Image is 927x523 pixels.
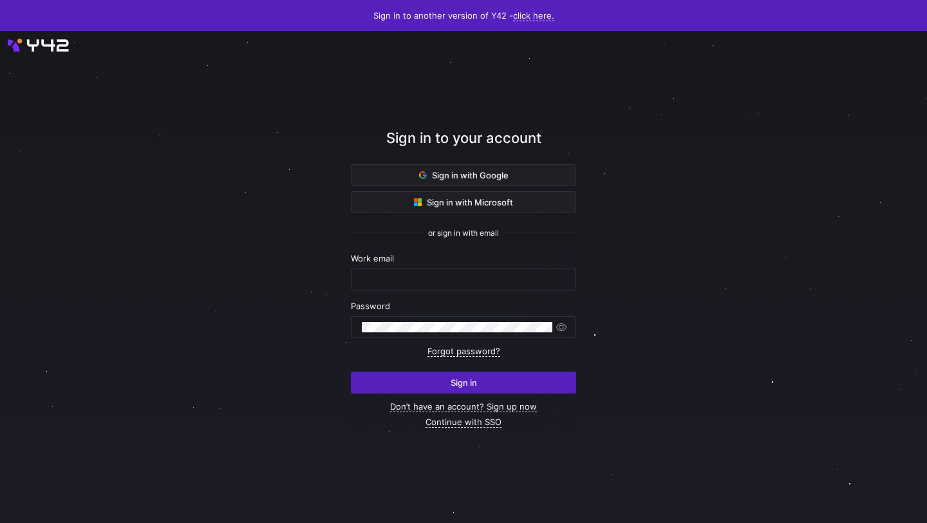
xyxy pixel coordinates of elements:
[390,401,537,412] a: Don’t have an account? Sign up now
[351,372,576,394] button: Sign in
[351,253,394,263] span: Work email
[513,10,554,21] a: click here.
[351,191,576,213] button: Sign in with Microsoft
[414,197,513,207] span: Sign in with Microsoft
[351,164,576,186] button: Sign in with Google
[428,229,499,238] span: or sign in with email
[419,170,509,180] span: Sign in with Google
[451,377,477,388] span: Sign in
[426,417,501,428] a: Continue with SSO
[427,346,500,357] a: Forgot password?
[351,301,390,311] span: Password
[351,128,576,164] div: Sign in to your account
